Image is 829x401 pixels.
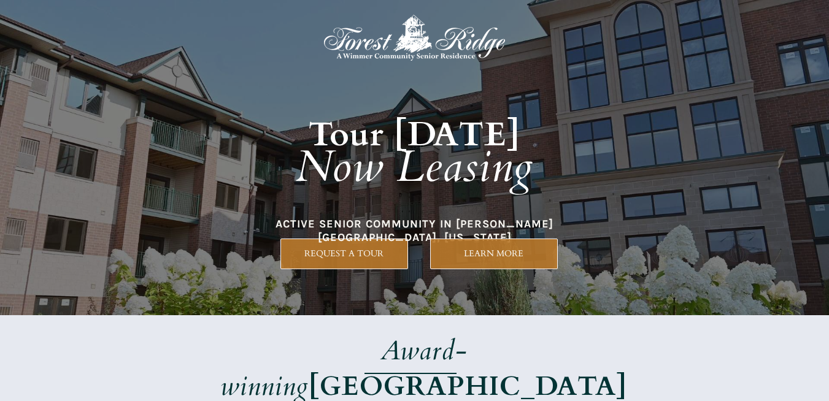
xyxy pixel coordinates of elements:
span: ACTIVE SENIOR COMMUNITY IN [PERSON_NAME][GEOGRAPHIC_DATA], [US_STATE] [276,217,553,244]
a: LEARN MORE [430,239,558,269]
em: Now Leasing [296,137,533,197]
span: REQUEST A TOUR [281,248,407,259]
a: REQUEST A TOUR [280,239,408,269]
strong: Tour [DATE] [309,112,521,158]
span: LEARN MORE [431,248,557,259]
